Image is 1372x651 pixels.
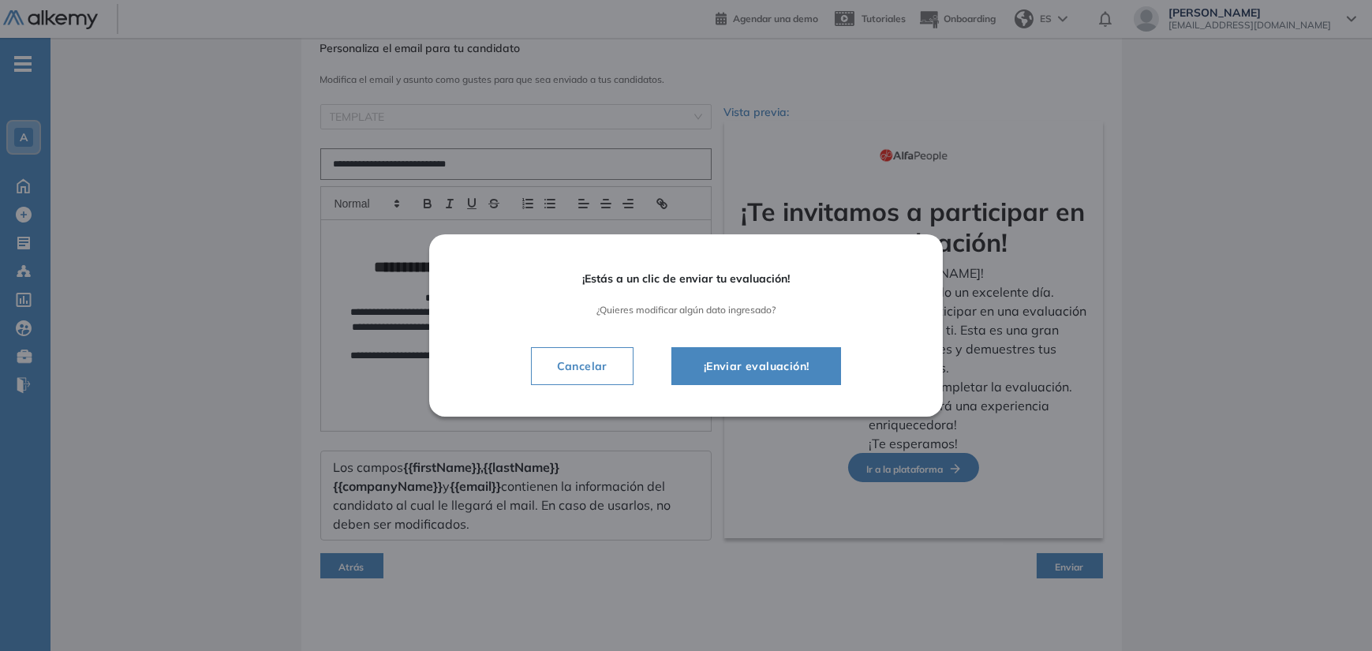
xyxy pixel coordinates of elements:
span: ¡Enviar evaluación! [691,357,822,376]
span: ¡Estás a un clic de enviar tu evaluación! [473,272,899,286]
button: ¡Enviar evaluación! [671,347,842,385]
span: Cancelar [544,357,620,376]
span: ¿Quieres modificar algún dato ingresado? [473,305,899,316]
button: Cancelar [531,347,634,385]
